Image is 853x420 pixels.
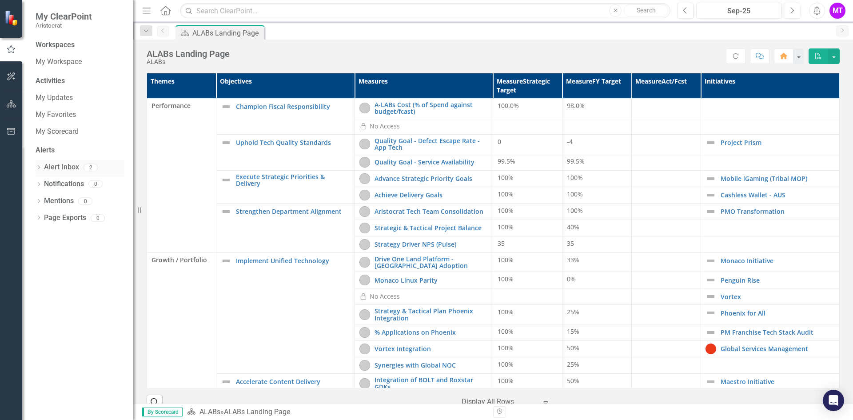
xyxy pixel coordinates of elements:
img: Not Defined [706,308,716,318]
img: Not Defined [221,206,231,217]
div: 2 [84,164,98,171]
span: My ClearPoint [36,11,92,22]
span: 100% [498,173,514,182]
img: Not Defined [706,206,716,217]
a: Drive One Land Platform - [GEOGRAPHIC_DATA] Adoption [375,256,489,269]
a: Penguin Rise [721,277,835,284]
a: PMO Transformation [721,208,835,215]
span: 100% [567,206,583,215]
a: Page Exports [44,213,86,223]
img: Not Defined [221,175,231,185]
img: Not Started [359,360,370,371]
span: 15% [567,327,579,336]
span: 100% [567,190,583,198]
img: Not Defined [221,101,231,112]
img: Not Defined [706,327,716,338]
img: Not Defined [706,376,716,387]
div: ALABs [147,59,230,65]
a: My Scorecard [36,127,124,137]
a: Notifications [44,179,84,189]
a: Monaco Linux Parity [375,277,489,284]
a: Strategic & Tactical Project Balance [375,224,489,231]
a: ALABs [199,408,220,416]
a: Phoenix for All [721,310,835,316]
a: Uphold Tech Quality Standards [236,139,350,146]
img: Not Started [359,103,370,113]
span: 100% [498,308,514,316]
div: Sep-25 [699,6,778,16]
span: 98.0% [567,101,585,110]
a: Mobile iGaming (Tribal MOP) [721,175,835,182]
a: My Favorites [36,110,124,120]
span: 0% [567,275,576,283]
a: Alert Inbox [44,162,79,172]
a: My Updates [36,93,124,103]
img: Not Defined [706,291,716,302]
a: Mentions [44,196,74,206]
img: Not Started [359,173,370,184]
span: 0 [498,137,501,146]
img: Not Defined [706,173,716,184]
a: % Applications on Phoenix [375,329,489,336]
span: 100% [498,190,514,198]
div: Activities [36,76,124,86]
a: Cashless Wallet - AUS [721,192,835,198]
img: Not Defined [706,190,716,200]
span: 100% [498,275,514,283]
img: Not Defined [706,256,716,266]
a: Vortex Integration [375,345,489,352]
img: Off Track [706,344,716,354]
button: Sep-25 [696,3,781,19]
img: Not Started [359,139,370,149]
a: Project Prism [721,139,835,146]
a: Execute Strategic Priorities & Delivery [236,173,350,187]
span: 100% [498,256,514,264]
div: ALABs Landing Page [147,49,230,59]
span: 100% [498,344,514,352]
span: 35 [498,239,505,248]
img: Not Defined [706,275,716,285]
a: Monaco Initiative [721,257,835,264]
img: Not Started [359,378,370,389]
div: Alerts [36,145,124,156]
img: Not Started [359,275,370,285]
span: 33% [567,256,579,264]
img: Not Started [359,344,370,354]
img: Not Started [359,223,370,233]
span: -4 [567,137,573,146]
img: Not Started [359,257,370,268]
span: 35 [567,239,574,248]
div: No Access [370,122,400,131]
img: Not Defined [221,376,231,387]
img: Not Defined [221,256,231,266]
div: Open Intercom Messenger [823,390,844,411]
span: 99.5% [567,157,585,165]
a: Strategy Driver NPS (Pulse) [375,241,489,248]
button: MT [829,3,845,19]
img: Not Started [359,206,370,217]
img: ClearPoint Strategy [4,10,20,26]
a: PM Franchise Tech Stack Audit [721,329,835,336]
a: Strategy & Tactical Plan Phoenix Integration [375,308,489,321]
img: Not Started [359,327,370,338]
div: 0 [78,197,92,205]
div: No Access [370,292,400,301]
div: ALABs Landing Page [224,408,290,416]
span: Search [637,7,656,14]
a: My Workspace [36,57,124,67]
a: Strengthen Department Alignment [236,208,350,215]
span: 100% [498,376,514,385]
a: Aristocrat Tech Team Consolidation [375,208,489,215]
img: Not Started [359,190,370,200]
a: Vortex [721,293,835,300]
span: 100% [498,360,514,368]
span: 25% [567,360,579,368]
span: 100.0% [498,101,519,110]
span: 100% [498,206,514,215]
div: » [187,407,486,417]
span: 50% [567,344,579,352]
span: Growth / Portfolio [151,256,211,264]
span: 40% [567,223,579,231]
a: Global Services Management [721,345,835,352]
